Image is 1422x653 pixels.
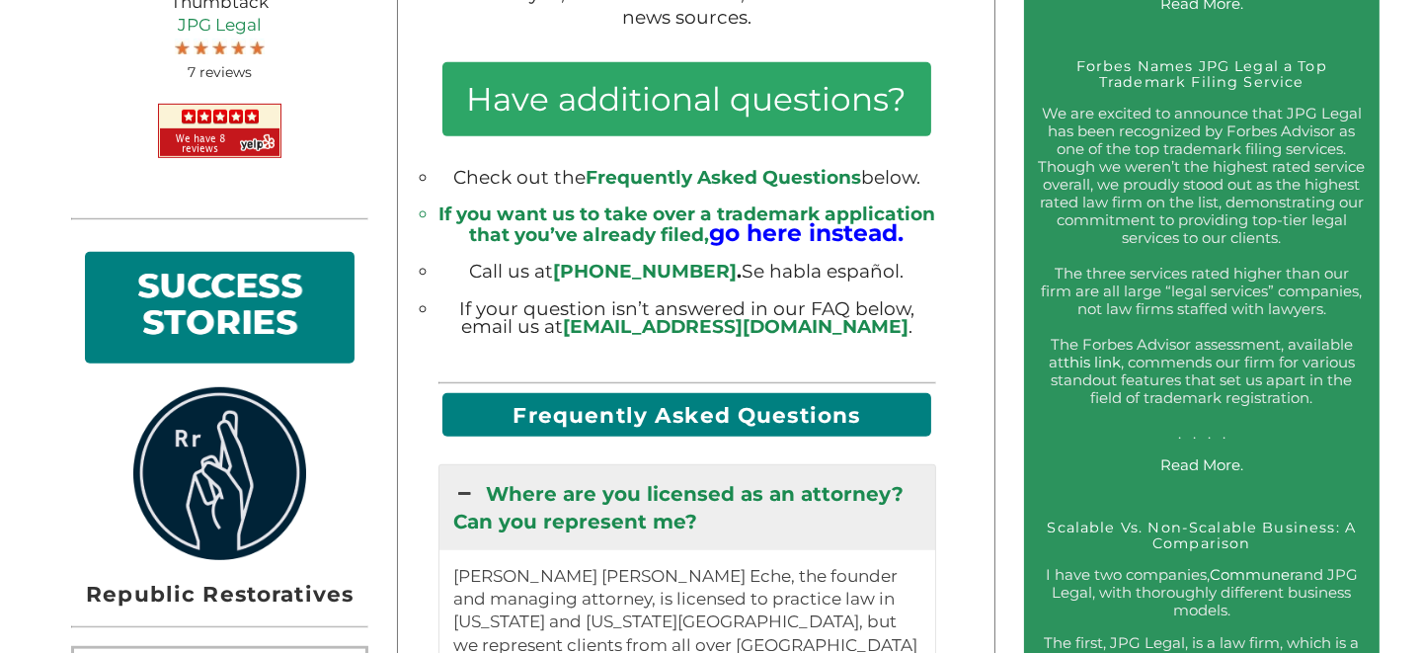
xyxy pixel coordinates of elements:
[586,166,861,189] span: Frequently Asked Questions
[554,260,743,283] b: .
[99,267,341,350] h2: SUCCESS STORIES
[563,315,908,338] a: [EMAIL_ADDRESS][DOMAIN_NAME]
[1038,566,1365,619] p: I have two companies, and JPG Legal, with thoroughly different business models.
[1160,455,1243,474] a: Read More.
[438,205,936,244] li: If you want us to take over a trademark application that you’ve already filed,
[442,393,931,438] h2: Frequently Asked Questions
[1048,519,1357,552] a: Scalable Vs. Non-Scalable Business: A Comparison
[710,218,905,247] big: go here instead.
[194,39,208,54] img: Screen-Shot-2017-10-03-at-11.31.22-PM.jpg
[438,263,936,282] li: Call us at Se habla español.
[231,39,246,54] img: Screen-Shot-2017-10-03-at-11.31.22-PM.jpg
[250,39,265,54] img: Screen-Shot-2017-10-03-at-11.31.22-PM.jpg
[438,300,936,337] li: If your question isn’t answered in our FAQ below, email us at .
[439,465,935,550] a: Where are you licensed as an attorney? Can you represent me?
[1076,57,1327,91] a: Forbes Names JPG Legal a Top Trademark Filing Service
[710,223,905,246] a: go here instead.
[127,387,312,560] img: rrlogo.png
[438,169,936,188] li: Check out the below.
[1064,353,1121,371] a: this link
[554,260,738,283] a: [PHONE_NUMBER]‬
[188,63,252,81] span: 7 reviews
[71,576,368,612] h2: Republic Restoratives
[212,39,227,54] img: Screen-Shot-2017-10-03-at-11.31.22-PM.jpg
[175,39,190,54] img: Screen-Shot-2017-10-03-at-11.31.22-PM.jpg
[158,104,281,158] img: JPG Legal
[86,14,354,37] a: JPG Legal
[1210,565,1295,584] a: Communer
[1038,105,1365,443] p: We are excited to announce that JPG Legal has been recognized by Forbes Advisor as one of the top...
[442,62,931,135] h3: Have additional questions?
